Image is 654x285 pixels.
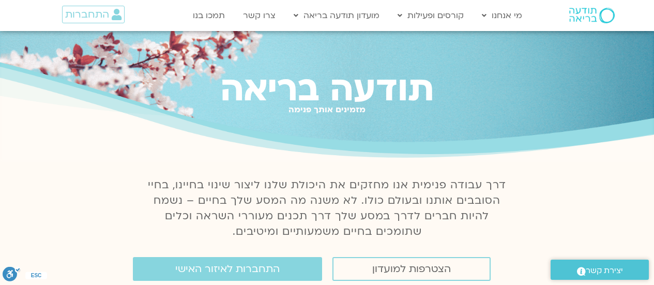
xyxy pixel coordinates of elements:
span: התחברות [65,9,109,20]
a: הצטרפות למועדון [332,257,491,281]
a: קורסים ופעילות [392,6,469,25]
span: הצטרפות למועדון [372,263,451,275]
p: דרך עבודה פנימית אנו מחזקים את היכולת שלנו ליצור שינוי בחיינו, בחיי הסובבים אותנו ובעולם כולו. לא... [142,177,512,239]
a: צרו קשר [238,6,281,25]
img: תודעה בריאה [569,8,615,23]
a: מועדון תודעה בריאה [288,6,385,25]
a: תמכו בנו [188,6,230,25]
a: יצירת קשר [551,260,649,280]
span: התחברות לאיזור האישי [175,263,280,275]
span: יצירת קשר [586,264,623,278]
a: מי אנחנו [477,6,527,25]
a: התחברות [62,6,125,23]
a: התחברות לאיזור האישי [133,257,322,281]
